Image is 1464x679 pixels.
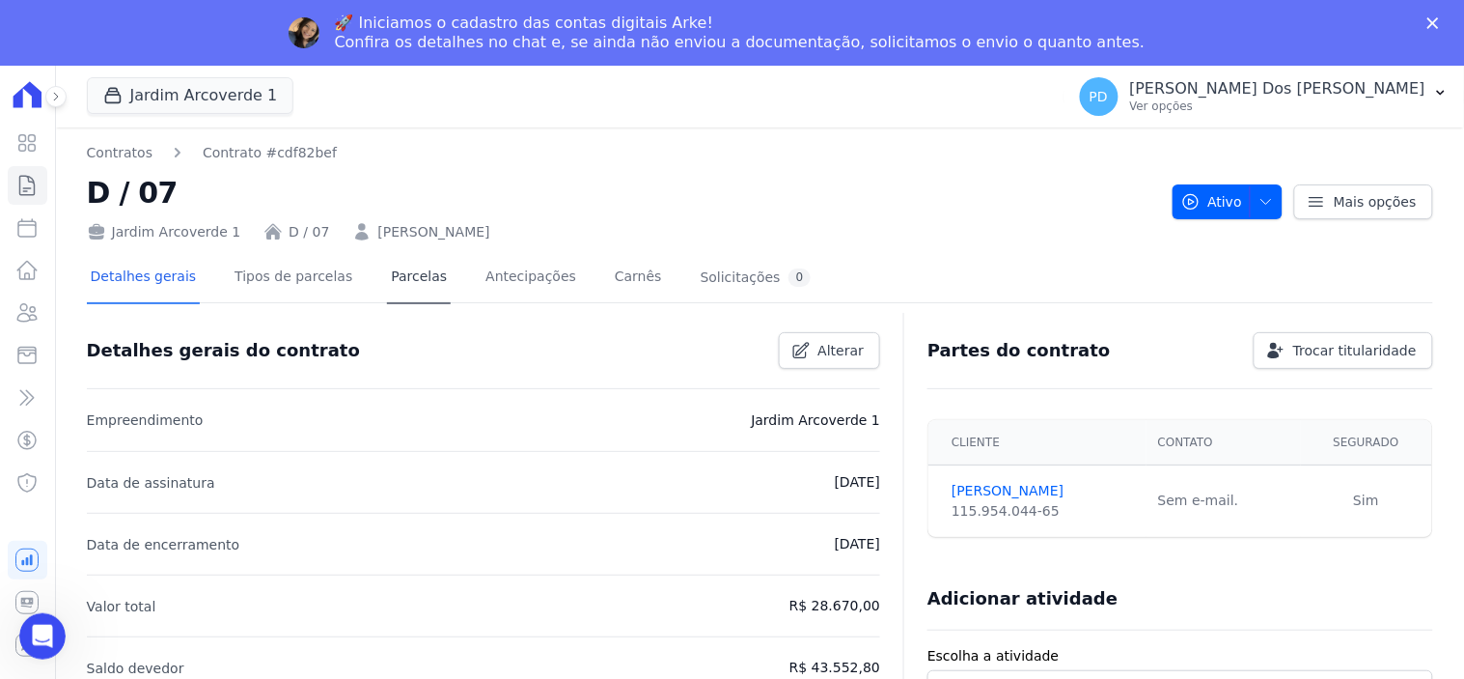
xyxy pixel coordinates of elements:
[335,14,1146,52] div: 🚀 Iniciamos o cadastro das contas digitais Arke! Confira os detalhes no chat e, se ainda não envi...
[835,532,880,555] p: [DATE]
[231,253,356,304] a: Tipos de parcelas
[87,409,204,432] p: Empreendimento
[87,143,152,163] a: Contratos
[835,470,880,494] p: [DATE]
[1064,70,1464,124] button: PD [PERSON_NAME] Dos [PERSON_NAME] Ver opções
[482,253,580,304] a: Antecipações
[927,646,1433,666] label: Escolha a atividade
[697,253,815,304] a: Solicitações0
[1090,90,1108,103] span: PD
[87,143,337,163] nav: Breadcrumb
[203,143,337,163] a: Contrato #cdf82bef
[1173,184,1284,219] button: Ativo
[788,269,812,287] div: 0
[927,587,1118,610] h3: Adicionar atividade
[1294,184,1433,219] a: Mais opções
[87,533,240,556] p: Data de encerramento
[87,77,294,114] button: Jardim Arcoverde 1
[1181,184,1243,219] span: Ativo
[1146,420,1301,466] th: Contato
[87,253,201,304] a: Detalhes gerais
[289,222,329,242] a: D / 07
[789,656,880,679] p: R$ 43.552,80
[289,17,319,48] img: Profile image for Adriane
[1301,465,1432,537] td: Sim
[1130,79,1425,99] p: [PERSON_NAME] Dos [PERSON_NAME]
[387,253,451,304] a: Parcelas
[1301,420,1432,466] th: Segurado
[1130,99,1425,114] p: Ver opções
[789,594,880,617] p: R$ 28.670,00
[1146,465,1301,537] td: Sem e-mail.
[928,420,1146,466] th: Cliente
[952,481,1135,501] a: [PERSON_NAME]
[87,339,360,362] h3: Detalhes gerais do contrato
[701,269,812,287] div: Solicitações
[611,253,666,304] a: Carnês
[952,501,1135,522] div: 115.954.044-65
[779,332,881,369] a: Alterar
[87,222,241,242] div: Jardim Arcoverde 1
[818,341,865,360] span: Alterar
[87,595,156,618] p: Valor total
[752,409,881,432] p: Jardim Arcoverde 1
[87,143,1157,163] nav: Breadcrumb
[1254,332,1433,369] a: Trocar titularidade
[87,471,215,495] p: Data de assinatura
[19,613,66,660] iframe: Intercom live chat
[377,222,489,242] a: [PERSON_NAME]
[1334,192,1417,212] span: Mais opções
[927,339,1111,362] h3: Partes do contrato
[1293,341,1417,360] span: Trocar titularidade
[1427,17,1447,29] div: Fechar
[87,171,1157,214] h2: D / 07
